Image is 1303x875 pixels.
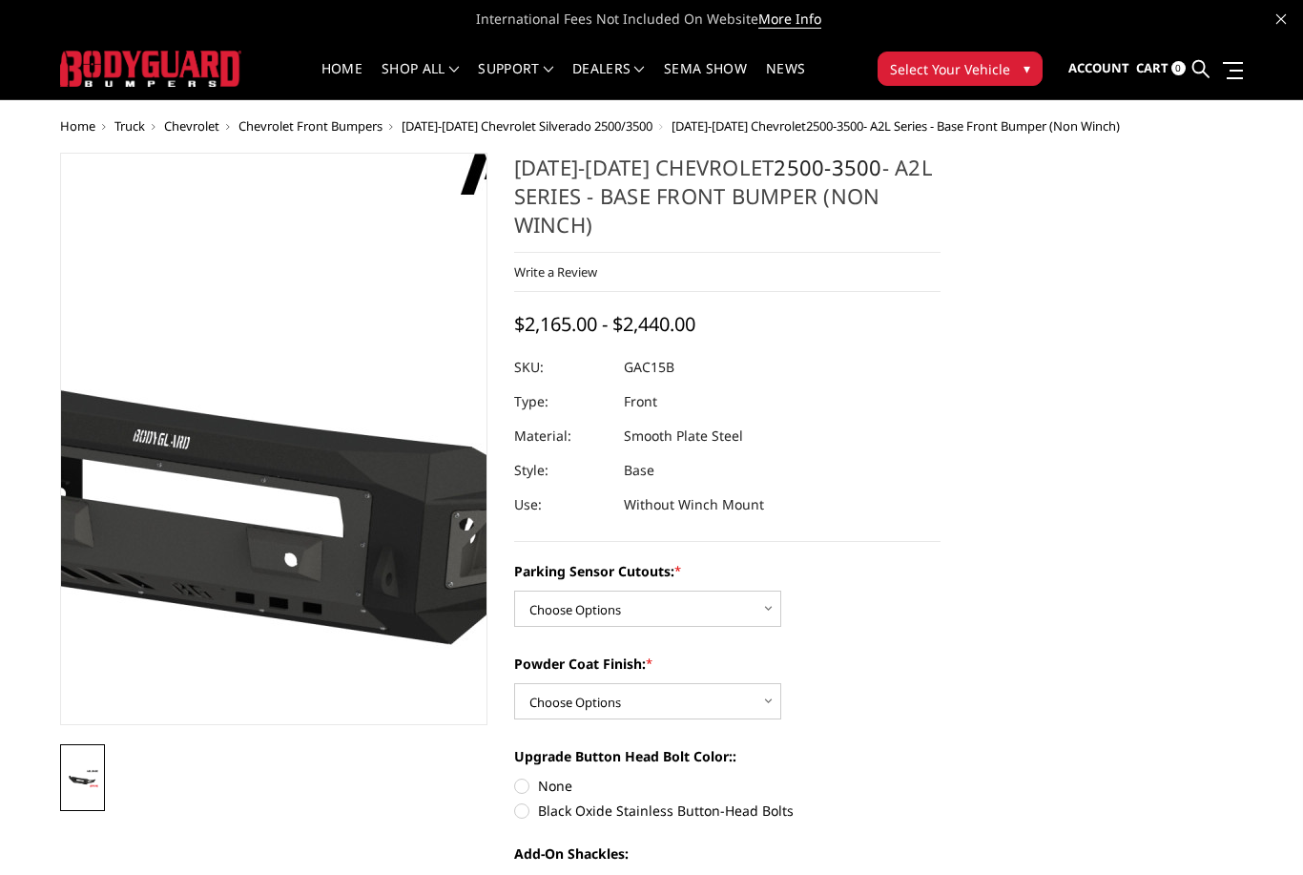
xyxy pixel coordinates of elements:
a: shop all [382,62,459,99]
a: More Info [758,10,821,29]
iframe: Chat Widget [1208,783,1303,875]
dt: Type: [514,385,610,419]
span: Select Your Vehicle [890,59,1010,79]
img: 2015-2019 Chevrolet 2500-3500 - A2L Series - Base Front Bumper (Non Winch) [66,769,99,788]
a: Dealers [572,62,645,99]
dd: Front [624,385,657,419]
a: SEMA Show [664,62,747,99]
a: Chevrolet Front Bumpers [238,117,383,135]
button: Select Your Vehicle [878,52,1043,86]
a: Support [478,62,553,99]
a: Cart 0 [1136,43,1186,94]
a: Home [321,62,362,99]
span: $2,165.00 - $2,440.00 [514,311,695,337]
label: Add-On Shackles: [514,844,941,864]
label: Black Oxide Stainless Button-Head Bolts [514,801,941,821]
dt: SKU: [514,350,610,385]
a: Chevrolet [164,117,219,135]
a: 2500-3500 [774,153,881,181]
label: Parking Sensor Cutouts: [514,561,941,581]
dt: Style: [514,453,610,488]
h1: [DATE]-[DATE] Chevrolet - A2L Series - Base Front Bumper (Non Winch) [514,153,941,253]
span: [DATE]-[DATE] Chevrolet - A2L Series - Base Front Bumper (Non Winch) [672,117,1120,135]
dd: Base [624,453,654,488]
dd: GAC15B [624,350,674,385]
dt: Use: [514,488,610,522]
span: 0 [1171,61,1186,75]
a: Account [1068,43,1129,94]
a: News [766,62,805,99]
dd: Smooth Plate Steel [624,419,743,453]
a: [DATE]-[DATE] Chevrolet Silverado 2500/3500 [402,117,652,135]
a: Home [60,117,95,135]
label: Powder Coat Finish: [514,654,941,674]
dd: Without Winch Mount [624,488,764,522]
a: Write a Review [514,263,597,281]
img: BODYGUARD BUMPERS [60,51,241,86]
label: None [514,776,941,796]
span: Cart [1136,59,1169,76]
a: 2015-2019 Chevrolet 2500-3500 - A2L Series - Base Front Bumper (Non Winch) [60,153,487,725]
label: Upgrade Button Head Bolt Color:: [514,746,941,766]
dt: Material: [514,419,610,453]
a: Truck [114,117,145,135]
a: 2500-3500 [806,117,863,135]
span: Account [1068,59,1129,76]
span: ▾ [1024,58,1030,78]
